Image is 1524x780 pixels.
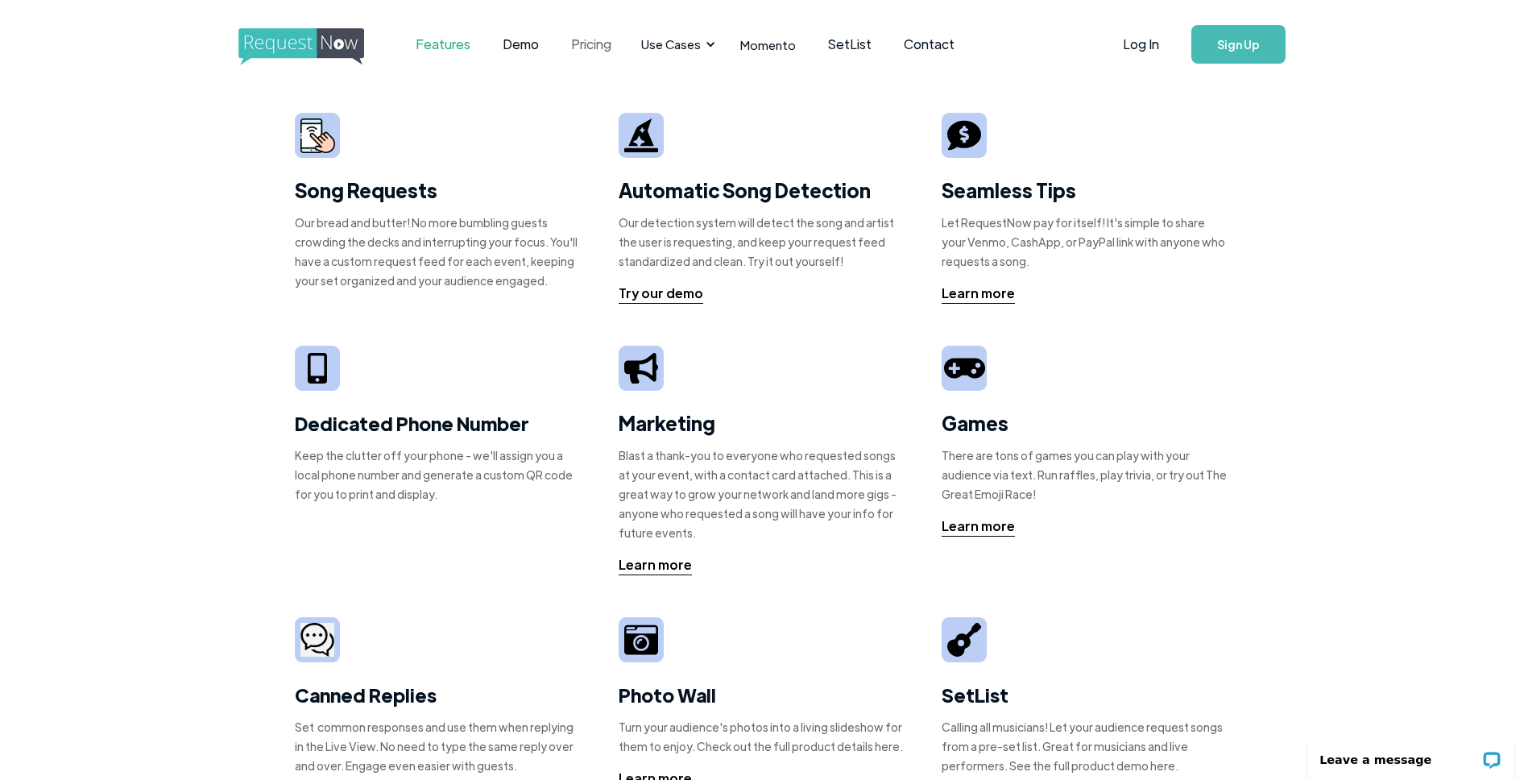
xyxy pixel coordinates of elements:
a: home [238,28,359,60]
strong: Dedicated Phone Number [295,410,529,436]
a: Features [400,19,487,69]
a: Try our demo [619,284,703,304]
a: Contact [888,19,971,69]
div: Try our demo [619,284,703,303]
img: smarphone [300,118,335,153]
img: guitar [947,623,981,657]
a: Learn more [942,517,1015,537]
div: Our bread and butter! No more bumbling guests crowding the decks and interrupting your focus. You... [295,213,582,290]
img: video game [944,352,984,384]
div: Our detection system will detect the song and artist the user is requesting, and keep your reques... [619,213,906,271]
a: Demo [487,19,555,69]
strong: Canned Replies [295,682,437,707]
strong: Marketing [619,410,715,435]
img: camera icon [300,623,334,658]
div: Calling all musicians! Let your audience request songs from a pre-set list. Great for musicians a... [942,717,1229,775]
img: requestnow logo [238,28,394,65]
div: Learn more [619,555,692,575]
strong: Photo Wall [619,682,716,707]
img: megaphone [624,353,658,383]
a: Sign Up [1191,25,1286,64]
div: Blast a thank-you to everyone who requested songs at your event, with a contact card attached. Th... [619,446,906,542]
strong: Song Requests [295,177,437,202]
a: SetList [812,19,888,69]
div: Learn more [942,284,1015,303]
img: tip sign [947,118,981,152]
div: Turn your audience's photos into a living slideshow for them to enjoy. Check out the full product... [619,717,906,756]
a: Pricing [555,19,627,69]
div: Set common responses and use them when replying in the Live View. No need to type the same reply ... [295,717,582,775]
strong: SetList [942,682,1008,707]
iframe: LiveChat chat widget [1298,729,1524,780]
strong: Games [942,410,1008,435]
div: Keep the clutter off your phone - we'll assign you a local phone number and generate a custom QR ... [295,446,582,504]
a: Learn more [619,555,692,575]
img: wizard hat [624,118,658,152]
div: There are tons of games you can play with your audience via text. Run raffles, play trivia, or tr... [942,446,1229,504]
div: Use Cases [641,35,701,53]
a: Log In [1107,16,1175,73]
img: camera icon [624,623,658,657]
strong: Automatic Song Detection [619,177,871,202]
strong: Seamless Tips [942,177,1076,202]
div: Learn more [942,517,1015,536]
a: Learn more [942,284,1015,304]
a: Momento [724,21,812,68]
div: Let RequestNow pay for itself! It's simple to share your Venmo, CashApp, or PayPal link with anyo... [942,213,1229,271]
img: iphone [308,353,327,384]
div: Use Cases [632,19,720,69]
